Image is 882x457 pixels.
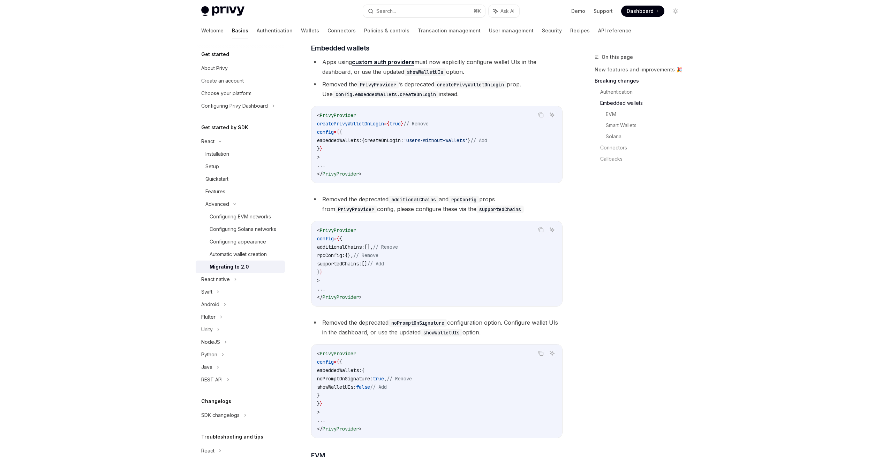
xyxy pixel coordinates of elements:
[670,6,681,17] button: Toggle dark mode
[373,375,384,382] span: true
[196,223,285,235] a: Configuring Solana networks
[474,8,481,14] span: ⌘ K
[421,329,462,336] code: showWalletUIs
[196,62,285,75] a: About Privy
[210,238,266,246] div: Configuring appearance
[363,5,485,17] button: Search...⌘K
[317,171,323,177] span: </
[205,187,225,196] div: Features
[196,75,285,87] a: Create an account
[201,300,219,309] div: Android
[317,154,320,160] span: >
[317,277,320,284] span: >
[359,294,362,300] span: >
[334,359,337,365] span: =
[571,8,585,15] a: Demo
[320,350,356,357] span: PrivyProvider
[364,22,409,39] a: Policies & controls
[196,173,285,185] a: Quickstart
[322,81,521,98] span: Removed the ’s deprecated prop. Use instead.
[317,244,364,250] span: additionalChains:
[196,248,285,261] a: Automatic wallet creation
[201,447,214,455] div: React
[621,6,664,17] a: Dashboard
[201,350,217,359] div: Python
[210,225,276,233] div: Configuring Solana networks
[595,64,687,75] a: New features and improvements 🎉
[201,50,229,59] h5: Get started
[602,53,633,61] span: On this page
[606,120,687,131] a: Smart Wallets
[201,137,214,146] div: React
[594,8,613,15] a: Support
[201,275,230,284] div: React native
[201,433,263,441] h5: Troubleshooting and tips
[317,367,362,373] span: embeddedWallets:
[196,210,285,223] a: Configuring EVM networks
[387,375,412,382] span: // Remove
[311,43,370,53] span: Embedded wallets
[389,196,439,203] code: additionalChains
[317,286,325,292] span: ...
[201,363,212,371] div: Java
[500,8,514,15] span: Ask AI
[536,110,545,119] button: Copy the contents from the code block
[489,5,519,17] button: Ask AI
[470,137,487,144] span: // Add
[570,22,590,39] a: Recipes
[352,59,414,66] a: custom auth providers
[370,384,387,390] span: // Add
[201,313,216,321] div: Flutter
[201,102,268,110] div: Configuring Privy Dashboard
[317,146,320,152] span: }
[196,148,285,160] a: Installation
[196,160,285,173] a: Setup
[196,87,285,100] a: Choose your platform
[339,129,342,135] span: {
[339,235,342,242] span: {
[600,98,687,109] a: Embedded wallets
[205,162,219,171] div: Setup
[600,153,687,164] a: Callbacks
[598,22,631,39] a: API reference
[205,200,229,208] div: Advanced
[205,175,228,183] div: Quickstart
[201,89,251,98] div: Choose your platform
[548,349,557,358] button: Ask AI
[337,359,339,365] span: {
[201,123,248,132] h5: Get started by SDK
[323,171,359,177] span: PrivyProvider
[434,81,507,88] code: createPrivyWalletOnLogin
[317,261,362,267] span: supportedChains:
[317,350,320,357] span: <
[323,294,359,300] span: PrivyProvider
[205,150,229,158] div: Installation
[345,252,353,258] span: {},
[201,77,244,85] div: Create an account
[201,6,244,16] img: light logo
[401,121,404,127] span: }
[317,162,325,169] span: ...
[201,22,224,39] a: Welcome
[311,318,563,337] li: Removed the deprecated configuration option. Configure wallet UIs in the dashboard, or use the up...
[600,86,687,98] a: Authentication
[359,171,362,177] span: >
[334,235,337,242] span: =
[606,131,687,142] a: Solana
[320,227,356,233] span: PrivyProvider
[317,121,384,127] span: createPrivyWalletOnLogin
[301,22,319,39] a: Wallets
[201,64,228,72] div: About Privy
[418,22,481,39] a: Transaction management
[595,75,687,86] a: Breaking changes
[362,261,367,267] span: []
[364,137,404,144] span: createOnLogin:
[196,235,285,248] a: Configuring appearance
[317,294,323,300] span: </
[333,91,439,98] code: config.embeddedWallets.createOnLogin
[337,235,339,242] span: {
[489,22,534,39] a: User management
[201,411,240,419] div: SDK changelogs
[201,397,231,405] h5: Changelogs
[384,375,387,382] span: ,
